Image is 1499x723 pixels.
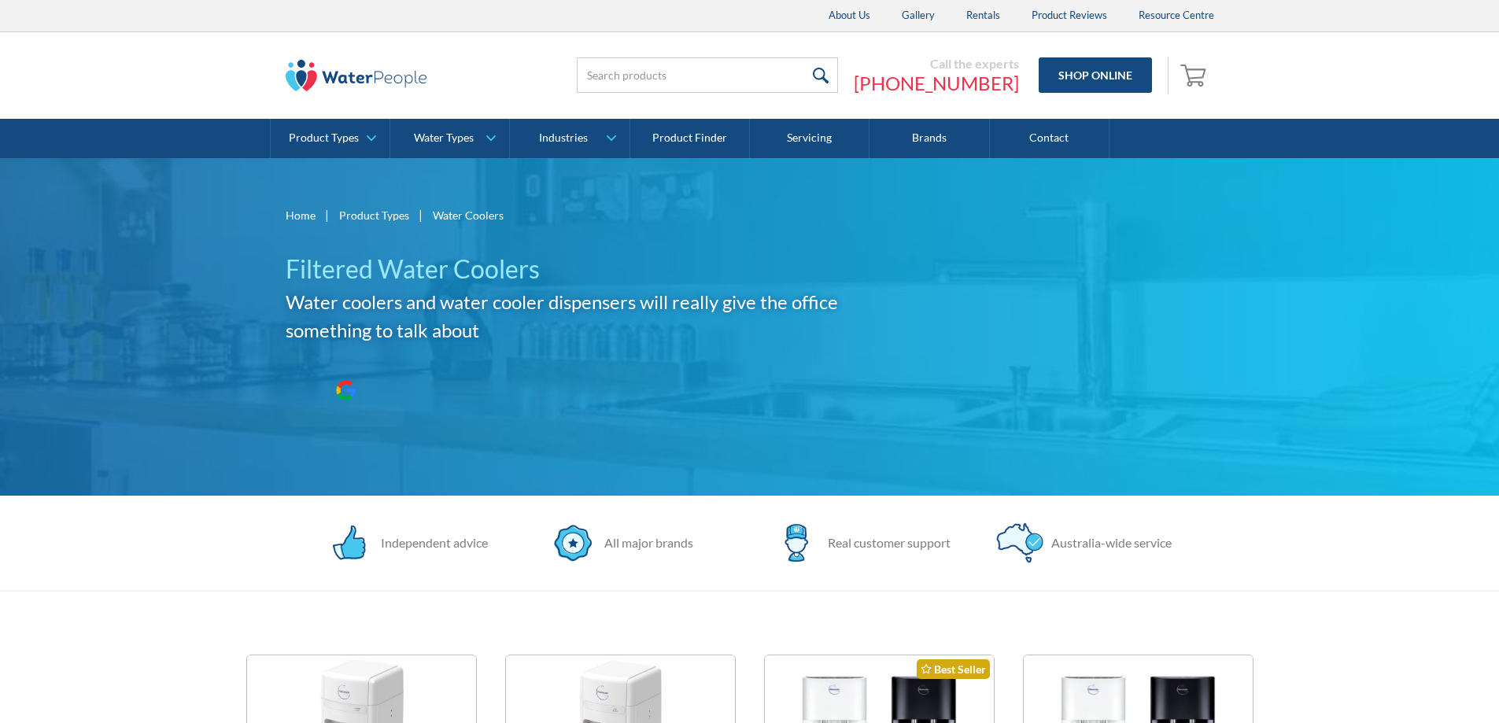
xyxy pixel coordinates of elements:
div: | [323,205,331,224]
img: shopping cart [1180,62,1210,87]
div: Water Coolers [433,207,504,223]
div: Best Seller [917,659,990,679]
div: Product Types [289,131,359,145]
a: Water Types [390,119,509,158]
input: Search products [577,57,838,93]
a: Product Finder [630,119,750,158]
img: The Water People [286,60,427,91]
h1: Filtered Water Coolers [286,250,890,288]
div: | [417,205,425,224]
h2: Water coolers and water cooler dispensers will really give the office something to talk about [286,288,890,345]
a: Brands [869,119,989,158]
a: Open empty cart [1176,57,1214,94]
div: Real customer support [820,533,951,552]
a: Industries [510,119,629,158]
a: Product Types [271,119,390,158]
div: Independent advice [373,533,488,552]
a: Servicing [750,119,869,158]
div: Call the experts [854,56,1019,72]
a: Product Types [339,207,409,223]
a: Contact [990,119,1109,158]
div: All major brands [596,533,693,552]
a: Shop Online [1039,57,1152,93]
a: [PHONE_NUMBER] [854,72,1019,95]
div: Australia-wide service [1043,533,1172,552]
div: Water Types [414,131,474,145]
div: Industries [539,131,588,145]
a: Home [286,207,316,223]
